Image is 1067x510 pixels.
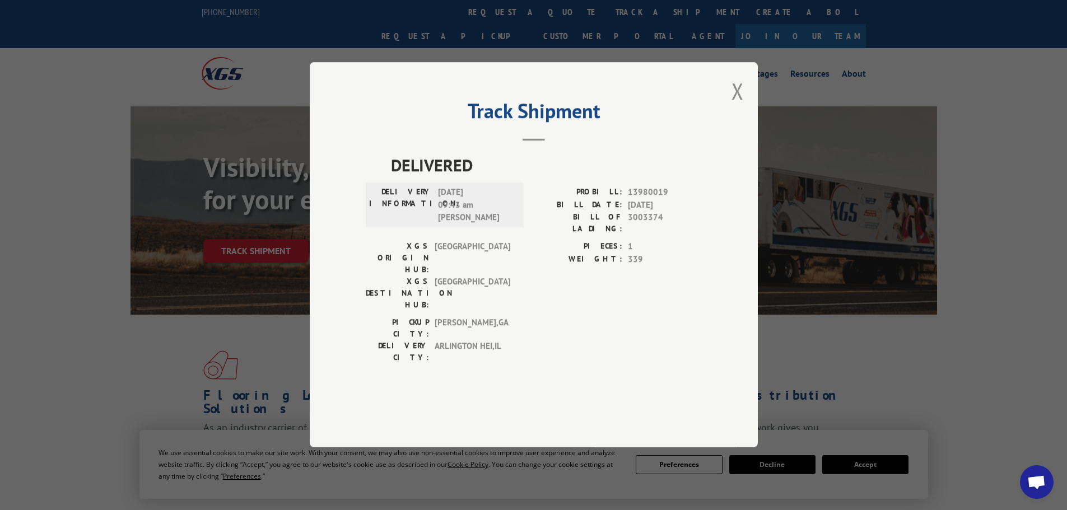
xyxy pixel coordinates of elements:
[438,186,514,224] span: [DATE] 09:43 am [PERSON_NAME]
[1020,465,1054,499] div: Open chat
[628,241,702,254] span: 1
[366,276,429,311] label: XGS DESTINATION HUB:
[731,76,744,106] button: Close modal
[534,212,622,235] label: BILL OF LADING:
[628,212,702,235] span: 3003374
[435,276,510,311] span: [GEOGRAPHIC_DATA]
[534,253,622,266] label: WEIGHT:
[534,241,622,254] label: PIECES:
[366,317,429,340] label: PICKUP CITY:
[628,199,702,212] span: [DATE]
[366,340,429,364] label: DELIVERY CITY:
[366,241,429,276] label: XGS ORIGIN HUB:
[534,186,622,199] label: PROBILL:
[435,317,510,340] span: [PERSON_NAME] , GA
[628,186,702,199] span: 13980019
[391,153,702,178] span: DELIVERED
[534,199,622,212] label: BILL DATE:
[435,340,510,364] span: ARLINGTON HEI , IL
[435,241,510,276] span: [GEOGRAPHIC_DATA]
[366,103,702,124] h2: Track Shipment
[628,253,702,266] span: 339
[369,186,432,224] label: DELIVERY INFORMATION:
